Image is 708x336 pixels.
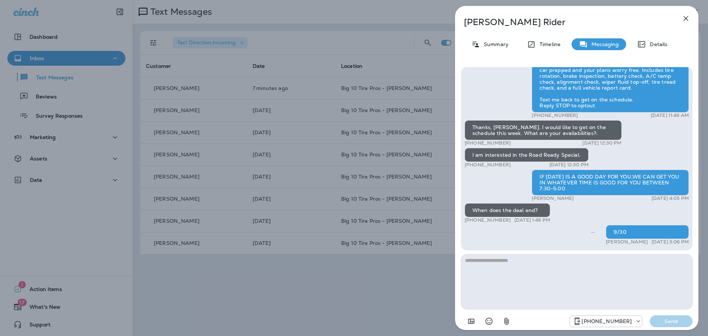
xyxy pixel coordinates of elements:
p: [DATE] 11:48 AM [651,112,689,118]
p: Details [646,41,667,47]
div: +1 (601) 808-4206 [570,317,642,326]
p: [DATE] 12:30 PM [549,162,589,168]
p: [PHONE_NUMBER] [465,217,511,223]
p: [PERSON_NAME] Rider [464,17,665,27]
p: [PHONE_NUMBER] [532,112,578,118]
p: [PERSON_NAME] [532,195,574,201]
p: [PHONE_NUMBER] [465,140,511,146]
button: Select an emoji [482,314,496,329]
p: [DATE] 4:05 PM [652,195,689,201]
span: Sent [591,228,595,235]
p: [DATE] 12:30 PM [582,140,621,146]
p: [PHONE_NUMBER] [465,162,511,168]
div: Thanks, [PERSON_NAME]. I would like to get on the schedule this week. What are your availabilities?: [465,120,622,140]
div: IF [DATE] IS A GOOD DAY FOR YOU,WE CAN GET YOU IN WHATEVER TIME IS GOOD FOR YOU BETWEEN 7:30-5:00 [532,170,689,195]
p: Timeline [536,41,560,47]
p: [PERSON_NAME] [606,239,648,245]
p: Summary [480,41,509,47]
div: I am interested in the Road Ready Special. [465,148,589,162]
p: [PHONE_NUMBER] [582,318,632,324]
div: When does the deal end? [465,203,550,217]
p: [DATE] 1:46 PM [514,217,550,223]
div: Hi [PERSON_NAME], this is [PERSON_NAME] from Big 10 Tire Pros - [PERSON_NAME]. Summer heat is her... [532,35,689,112]
div: 9/30 [606,225,689,239]
p: Messaging [588,41,619,47]
button: Add in a premade template [464,314,479,329]
p: [DATE] 3:06 PM [652,239,689,245]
